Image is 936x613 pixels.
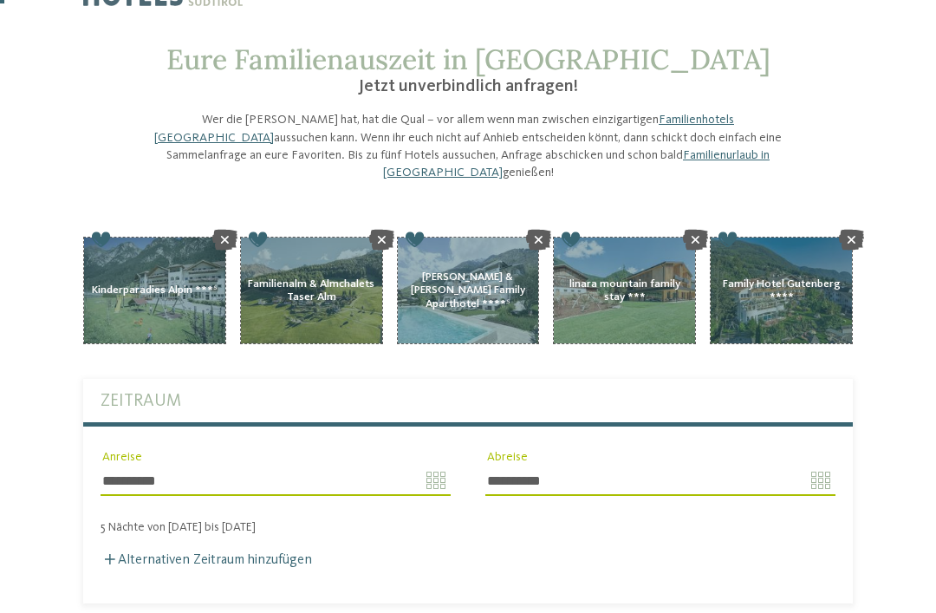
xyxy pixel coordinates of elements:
div: 5 Nächte von [DATE] bis [DATE] [83,520,853,535]
span: Jetzt unverbindlich anfragen! [359,78,578,95]
a: Familienhotels [GEOGRAPHIC_DATA] [154,114,734,143]
label: Zeitraum [101,379,835,422]
p: Wer die [PERSON_NAME] hat, hat die Qual – vor allem wenn man zwischen einzigartigen aussuchen kan... [139,111,797,181]
label: Alternativen Zeitraum hinzufügen [101,553,312,567]
span: Eure Familienauszeit in [GEOGRAPHIC_DATA] [166,42,770,77]
a: Familienurlaub in [GEOGRAPHIC_DATA] [383,149,770,179]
